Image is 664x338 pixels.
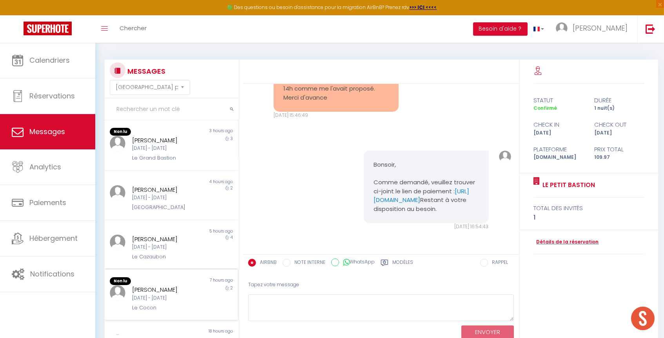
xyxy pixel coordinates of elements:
div: [DOMAIN_NAME] [528,154,589,161]
div: 5 hours ago [171,228,238,234]
pre: Je souhaite donc le départ tardif à 14h comme me l'avait proposé. Merci d'avance [283,76,389,102]
a: [URL][DOMAIN_NAME] [374,187,469,204]
img: ... [110,185,125,201]
span: Non lu [110,277,131,285]
a: ... [PERSON_NAME] [550,15,637,43]
div: Prix total [589,145,649,154]
label: RAPPEL [488,259,508,267]
span: [PERSON_NAME] [573,23,628,33]
div: total des invités [533,204,644,213]
a: Le Petit Bastion [540,180,595,190]
label: AIRBNB [256,259,277,267]
div: [DATE] [589,129,649,137]
label: Modèles [392,259,413,269]
div: check out [589,120,649,129]
div: 4 hours ago [171,179,238,185]
span: Non lu [110,128,131,136]
div: [DATE] - [DATE] [132,145,200,152]
div: 18 hours ago [171,328,238,334]
div: 1 [533,213,644,222]
span: Confirmé [533,105,557,111]
div: [DATE] - [DATE] [132,294,200,302]
div: [DATE] 15:46:49 [274,112,399,119]
a: Détails de la réservation [533,238,599,246]
div: [PERSON_NAME] [132,285,200,294]
div: Le Grand Bastion [132,154,200,162]
pre: Bonsoir, Comme demandé, veuillez trouver ci-joint le lien de paiement : Restant à votre dispositi... [374,160,479,213]
div: [GEOGRAPHIC_DATA] [132,204,200,211]
div: [DATE] [528,129,589,137]
span: Messages [29,127,65,136]
span: Analytics [29,162,61,172]
div: 109.97 [589,154,649,161]
img: Super Booking [24,22,72,35]
div: durée [589,96,649,105]
div: [PERSON_NAME] [132,136,200,145]
div: statut [528,96,589,105]
div: Le Cocon [132,304,200,312]
img: ... [110,234,125,250]
img: logout [646,24,655,34]
div: Ouvrir le chat [631,307,655,330]
div: Le Cazaubon [132,253,200,261]
span: Chercher [120,24,147,32]
a: >>> ICI <<<< [410,4,437,11]
img: ... [499,151,511,163]
button: Besoin d'aide ? [473,22,528,36]
span: 2 [230,185,233,191]
a: Chercher [114,15,152,43]
span: 2 [230,285,233,291]
div: check in [528,120,589,129]
span: Réservations [29,91,75,101]
div: 1 nuit(s) [589,105,649,112]
div: [DATE] - [DATE] [132,244,200,251]
div: Plateforme [528,145,589,154]
img: ... [110,136,125,151]
h3: MESSAGES [125,62,165,80]
span: Notifications [30,269,74,279]
div: [DATE] 16:54:43 [364,223,489,231]
span: Calendriers [29,55,70,65]
input: Rechercher un mot clé [105,98,239,120]
label: WhatsApp [339,258,375,267]
div: [DATE] - [DATE] [132,194,200,202]
span: Paiements [29,198,66,207]
img: ... [556,22,568,34]
span: 3 [230,136,233,142]
div: [PERSON_NAME] [132,234,200,244]
span: 4 [230,234,233,240]
div: 3 hours ago [171,128,238,136]
div: Tapez votre message [248,275,514,294]
div: [PERSON_NAME] [132,185,200,194]
div: 7 hours ago [171,277,238,285]
img: ... [110,285,125,301]
span: Hébergement [29,233,78,243]
label: NOTE INTERNE [290,259,325,267]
